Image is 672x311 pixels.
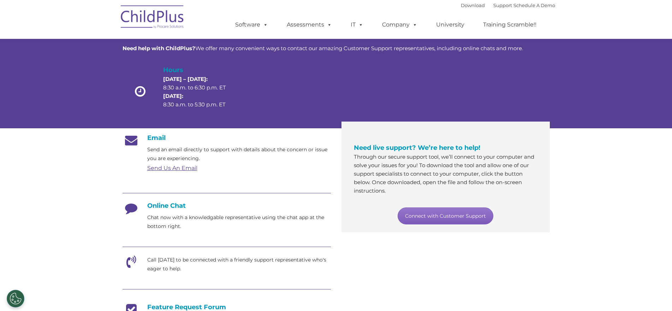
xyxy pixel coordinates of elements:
[163,93,183,99] strong: [DATE]:
[375,18,424,32] a: Company
[123,45,523,52] span: We offer many convenient ways to contact our amazing Customer Support representatives, including ...
[493,2,512,8] a: Support
[354,153,537,195] p: Through our secure support tool, we’ll connect to your computer and solve your issues for you! To...
[147,165,197,171] a: Send Us An Email
[476,18,543,32] a: Training Scramble!!
[163,75,238,109] p: 8:30 a.m. to 6:30 p.m. ET 8:30 a.m. to 5:30 p.m. ET
[513,2,555,8] a: Schedule A Demo
[123,45,195,52] strong: Need help with ChildPlus?
[163,76,208,82] strong: [DATE] – [DATE]:
[344,18,370,32] a: IT
[398,207,493,224] a: Connect with Customer Support
[163,65,238,75] h4: Hours
[429,18,471,32] a: University
[147,256,331,273] p: Call [DATE] to be connected with a friendly support representative who's eager to help.
[147,213,331,231] p: Chat now with a knowledgable representative using the chat app at the bottom right.
[461,2,555,8] font: |
[123,303,331,311] h4: Feature Request Forum
[354,144,480,152] span: Need live support? We’re here to help!
[123,134,331,142] h4: Email
[280,18,339,32] a: Assessments
[123,202,331,210] h4: Online Chat
[228,18,275,32] a: Software
[461,2,485,8] a: Download
[7,290,24,307] button: Cookies Settings
[117,0,188,36] img: ChildPlus by Procare Solutions
[147,145,331,163] p: Send an email directly to support with details about the concern or issue you are experiencing.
